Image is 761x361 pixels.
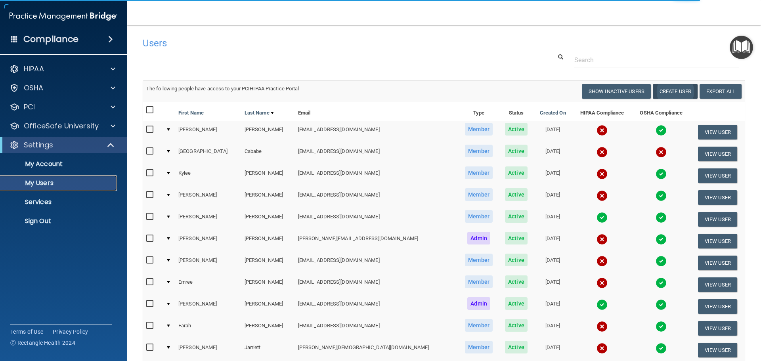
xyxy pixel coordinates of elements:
button: View User [698,168,737,183]
span: Admin [467,297,490,310]
th: OSHA Compliance [632,102,690,121]
td: [PERSON_NAME] [175,230,241,252]
td: [EMAIL_ADDRESS][DOMAIN_NAME] [295,187,459,208]
img: tick.e7d51cea.svg [656,190,667,201]
span: Active [505,166,528,179]
td: [DATE] [533,339,572,361]
img: cross.ca9f0e7f.svg [656,147,667,158]
p: My Account [5,160,113,168]
button: View User [698,125,737,139]
span: Active [505,341,528,353]
td: [PERSON_NAME] [241,296,295,317]
p: OSHA [24,83,44,93]
td: [PERSON_NAME] [175,121,241,143]
button: View User [698,190,737,205]
img: tick.e7d51cea.svg [597,212,608,223]
td: [DATE] [533,296,572,317]
td: [PERSON_NAME][DEMOGRAPHIC_DATA][DOMAIN_NAME] [295,339,459,361]
button: View User [698,321,737,336]
p: HIPAA [24,64,44,74]
a: Privacy Policy [53,328,88,336]
td: [EMAIL_ADDRESS][DOMAIN_NAME] [295,121,459,143]
p: Services [5,198,113,206]
span: Active [505,275,528,288]
th: Type [459,102,499,121]
button: View User [698,212,737,227]
span: Active [505,297,528,310]
button: View User [698,256,737,270]
td: [EMAIL_ADDRESS][DOMAIN_NAME] [295,208,459,230]
span: Member [465,275,493,288]
td: [PERSON_NAME] [241,208,295,230]
img: tick.e7d51cea.svg [597,299,608,310]
td: [PERSON_NAME] [175,208,241,230]
a: OfficeSafe University [10,121,115,131]
a: Settings [10,140,115,150]
td: [PERSON_NAME] [241,121,295,143]
img: cross.ca9f0e7f.svg [597,343,608,354]
td: [DATE] [533,208,572,230]
td: [EMAIL_ADDRESS][DOMAIN_NAME] [295,143,459,165]
td: [DATE] [533,187,572,208]
h4: Compliance [23,34,78,45]
td: [PERSON_NAME] [175,252,241,274]
span: Member [465,123,493,136]
button: View User [698,343,737,357]
img: cross.ca9f0e7f.svg [597,147,608,158]
span: Member [465,188,493,201]
td: [GEOGRAPHIC_DATA] [175,143,241,165]
td: [DATE] [533,165,572,187]
td: Farah [175,317,241,339]
td: [PERSON_NAME] [241,230,295,252]
button: Create User [653,84,698,99]
button: Show Inactive Users [582,84,651,99]
span: Member [465,166,493,179]
p: Sign Out [5,217,113,225]
a: Terms of Use [10,328,43,336]
h4: Users [143,38,489,48]
span: Ⓒ Rectangle Health 2024 [10,339,75,347]
td: [EMAIL_ADDRESS][DOMAIN_NAME] [295,274,459,296]
button: View User [698,299,737,314]
td: [PERSON_NAME] [241,317,295,339]
button: Open Resource Center [730,36,753,59]
img: tick.e7d51cea.svg [656,277,667,288]
a: HIPAA [10,64,115,74]
img: tick.e7d51cea.svg [656,343,667,354]
td: [DATE] [533,143,572,165]
td: [EMAIL_ADDRESS][DOMAIN_NAME] [295,165,459,187]
th: HIPAA Compliance [572,102,632,121]
img: cross.ca9f0e7f.svg [597,277,608,288]
span: Active [505,254,528,266]
td: [EMAIL_ADDRESS][DOMAIN_NAME] [295,317,459,339]
td: [PERSON_NAME] [175,296,241,317]
span: Member [465,210,493,223]
span: Active [505,123,528,136]
td: [PERSON_NAME] [175,339,241,361]
td: Cababe [241,143,295,165]
a: Export All [700,84,742,99]
button: View User [698,234,737,248]
td: [DATE] [533,230,572,252]
img: PMB logo [10,8,117,24]
td: [PERSON_NAME] [241,187,295,208]
a: OSHA [10,83,115,93]
a: Last Name [245,108,274,118]
img: cross.ca9f0e7f.svg [597,234,608,245]
a: Created On [540,108,566,118]
a: First Name [178,108,204,118]
span: Member [465,145,493,157]
button: View User [698,147,737,161]
td: Emree [175,274,241,296]
img: cross.ca9f0e7f.svg [597,321,608,332]
a: PCI [10,102,115,112]
img: cross.ca9f0e7f.svg [597,168,608,180]
img: tick.e7d51cea.svg [656,125,667,136]
p: OfficeSafe University [24,121,99,131]
img: cross.ca9f0e7f.svg [597,256,608,267]
span: Member [465,341,493,353]
img: tick.e7d51cea.svg [656,256,667,267]
p: Settings [24,140,53,150]
td: [EMAIL_ADDRESS][DOMAIN_NAME] [295,296,459,317]
img: cross.ca9f0e7f.svg [597,125,608,136]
